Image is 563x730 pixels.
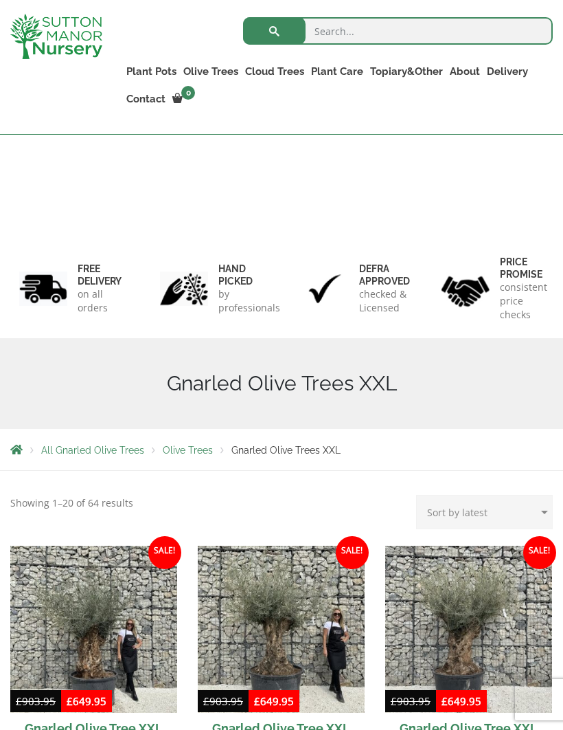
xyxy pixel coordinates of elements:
span: £ [67,694,73,708]
p: on all orders [78,287,122,315]
img: Gnarled Olive Tree XXL (Ancient) J528 [10,546,177,713]
span: £ [203,694,209,708]
bdi: 649.95 [254,694,294,708]
span: £ [254,694,260,708]
h6: hand picked [218,263,280,287]
h6: FREE DELIVERY [78,263,122,287]
a: Olive Trees [180,62,242,81]
bdi: 649.95 [441,694,481,708]
span: 0 [181,86,195,100]
h6: Price promise [500,256,547,280]
img: 3.jpg [301,272,349,307]
bdi: 903.95 [16,694,56,708]
a: Plant Pots [123,62,180,81]
p: by professionals [218,287,280,315]
img: 1.jpg [19,272,67,307]
h6: Defra approved [359,263,410,287]
bdi: 903.95 [203,694,243,708]
a: Plant Care [308,62,367,81]
p: Showing 1–20 of 64 results [10,495,133,511]
a: About [446,62,483,81]
p: consistent price checks [500,280,547,322]
a: Delivery [483,62,531,81]
a: 0 [169,89,199,109]
a: Topiary&Other [367,62,446,81]
input: Search... [243,17,553,45]
a: Olive Trees [163,445,213,456]
span: £ [391,694,397,708]
img: Gnarled Olive Tree XXL (Ancient) J525 [198,546,365,713]
p: checked & Licensed [359,287,410,315]
nav: Breadcrumbs [10,444,553,455]
img: 4.jpg [441,267,490,309]
select: Shop order [416,495,553,529]
span: Sale! [336,536,369,569]
img: Gnarled Olive Tree XXL (Ancient) J523 [385,546,552,713]
span: £ [16,694,22,708]
span: Sale! [148,536,181,569]
span: Sale! [523,536,556,569]
img: logo [10,14,102,59]
img: 2.jpg [160,272,208,307]
a: Cloud Trees [242,62,308,81]
a: All Gnarled Olive Trees [41,445,144,456]
span: £ [441,694,448,708]
a: Contact [123,89,169,109]
bdi: 903.95 [391,694,430,708]
h1: Gnarled Olive Trees XXL [10,371,553,396]
span: Gnarled Olive Trees XXL [231,445,341,456]
bdi: 649.95 [67,694,106,708]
